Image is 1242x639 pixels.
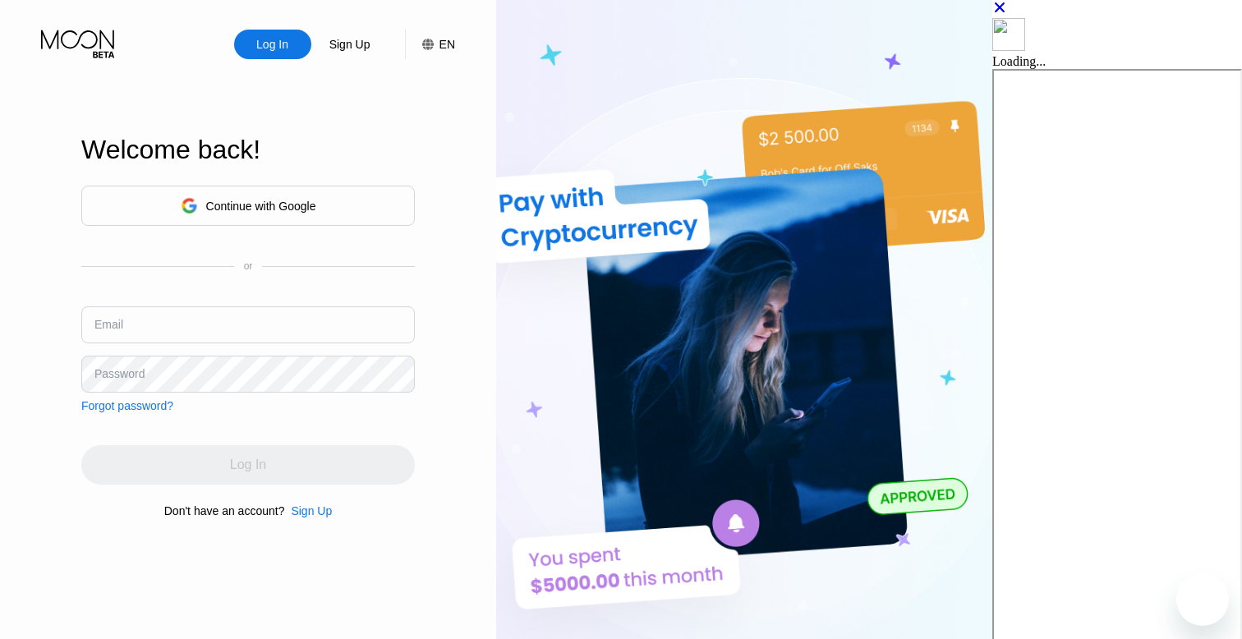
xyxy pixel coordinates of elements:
div: Sign Up [291,504,332,517]
div: Log In [234,30,311,59]
div: Continue with Google [81,186,415,226]
img: logo.svg [992,18,1025,51]
div: Sign Up [311,30,389,59]
div: Email [94,318,123,331]
div: Continue with Google [206,200,316,213]
div: Sign Up [284,504,332,517]
div: Forgot password? [81,399,173,412]
div: Log In [255,36,290,53]
div: EN [439,38,455,51]
div: Don't have an account? [164,504,285,517]
div: Password [94,367,145,380]
div: Welcome back! [81,135,415,165]
iframe: Button to launch messaging window [1176,573,1229,626]
div: EN [405,30,455,59]
div: or [244,260,253,272]
div: Sign Up [328,36,372,53]
div: Loading... [992,54,1242,69]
